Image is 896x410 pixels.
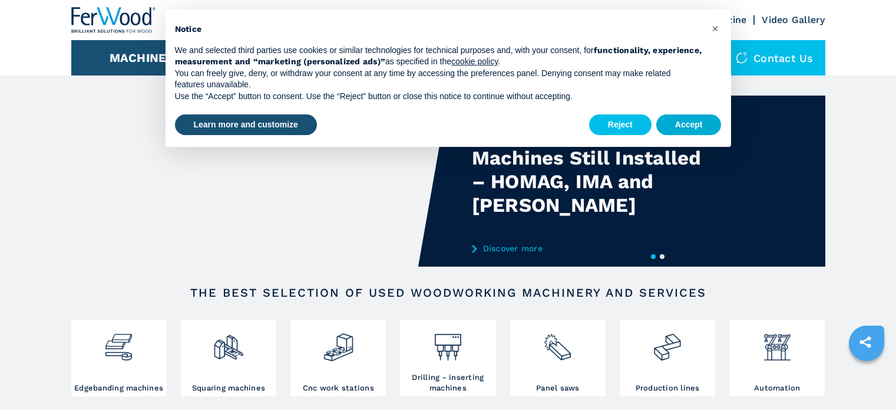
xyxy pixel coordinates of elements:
[181,320,276,396] a: Squaring machines
[400,320,495,396] a: Drilling - inserting machines
[536,383,580,393] h3: Panel saws
[589,114,652,136] button: Reject
[712,21,719,35] span: ×
[175,114,317,136] button: Learn more and customize
[510,320,606,396] a: Panel saws
[323,323,354,363] img: centro_di_lavoro_cnc_2.png
[290,320,386,396] a: Cnc work stations
[762,14,825,25] a: Video Gallery
[472,244,703,253] a: Discover more
[636,383,700,393] h3: Production lines
[652,323,683,363] img: linee_di_produzione_2.png
[175,45,703,68] p: We and selected third parties use cookies or similar technologies for technical purposes and, wit...
[729,320,825,396] a: Automation
[403,372,492,393] h3: Drilling - inserting machines
[303,383,374,393] h3: Cnc work stations
[175,24,703,35] h2: Notice
[110,51,174,65] button: Machines
[74,383,163,393] h3: Edgebanding machines
[109,286,788,300] h2: The best selection of used woodworking machinery and services
[175,91,703,103] p: Use the “Accept” button to consent. Use the “Reject” button or close this notice to continue with...
[71,96,448,267] video: Your browser does not support the video tag.
[103,323,134,363] img: bordatrici_1.png
[651,254,656,259] button: 1
[851,327,880,357] a: sharethis
[736,52,748,64] img: Contact us
[175,68,703,91] p: You can freely give, deny, or withdraw your consent at any time by accessing the preferences pane...
[71,7,156,33] img: Ferwood
[71,320,167,396] a: Edgebanding machines
[620,320,715,396] a: Production lines
[660,254,664,259] button: 2
[432,323,464,363] img: foratrici_inseritrici_2.png
[192,383,265,393] h3: Squaring machines
[706,19,725,38] button: Close this notice
[542,323,573,363] img: sezionatrici_2.png
[213,323,244,363] img: squadratrici_2.png
[656,114,722,136] button: Accept
[451,57,498,66] a: cookie policy
[175,45,702,67] strong: functionality, experience, measurement and “marketing (personalized ads)”
[762,323,793,363] img: automazione.png
[754,383,801,393] h3: Automation
[724,40,825,76] div: Contact us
